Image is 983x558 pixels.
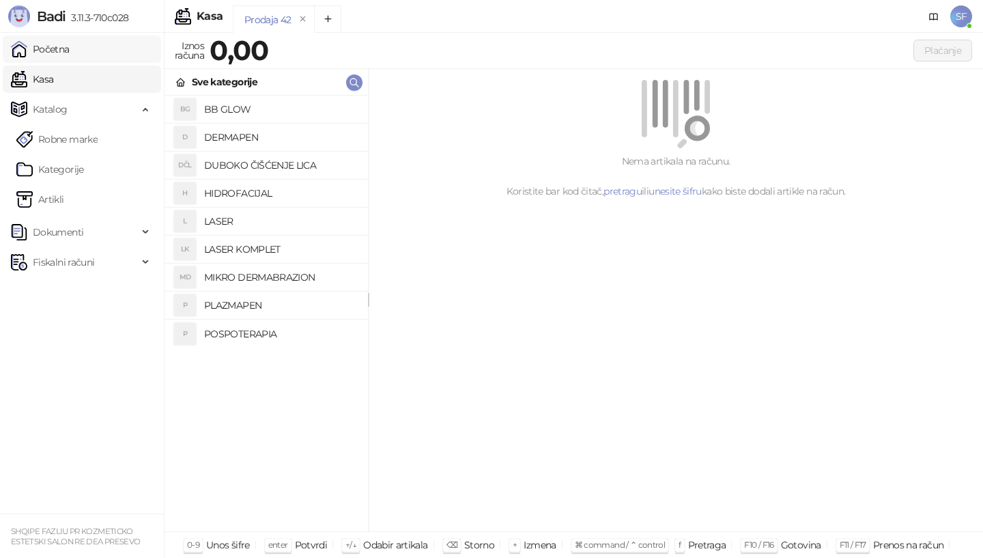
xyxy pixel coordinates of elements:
div: Pretraga [688,536,726,554]
div: L [174,210,196,232]
span: 0-9 [187,540,199,550]
div: P [174,294,196,316]
img: Logo [8,5,30,27]
h4: LASER [204,210,357,232]
span: ↑/↓ [345,540,356,550]
span: SF [950,5,972,27]
div: P [174,323,196,345]
button: remove [294,14,312,25]
button: Add tab [314,5,341,33]
div: Storno [464,536,494,554]
div: Potvrdi [295,536,328,554]
span: F10 / F16 [744,540,773,550]
strong: 0,00 [210,33,268,67]
span: f [679,540,681,550]
h4: LASER KOMPLET [204,238,357,260]
div: Odabir artikala [363,536,427,554]
div: LK [174,238,196,260]
div: Nema artikala na računu. Koristite bar kod čitač, ili kako biste dodali artikle na račun. [385,154,967,199]
button: Plaćanje [913,40,972,61]
div: H [174,182,196,204]
span: ⌫ [446,540,457,550]
h4: MIKRO DERMABRAZION [204,266,357,288]
div: MD [174,266,196,288]
h4: PLAZMAPEN [204,294,357,316]
h4: POSPOTERAPIA [204,323,357,345]
h4: DERMAPEN [204,126,357,148]
a: Kasa [11,66,53,93]
a: unesite šifru [649,185,702,197]
div: Unos šifre [206,536,250,554]
span: enter [268,540,288,550]
div: Kasa [197,11,223,22]
a: Početna [11,36,70,63]
span: Badi [37,8,66,25]
div: grid [165,96,368,531]
span: 3.11.3-710c028 [66,12,128,24]
div: Sve kategorije [192,74,257,89]
small: SHQIPE FAZLIU PR KOZMETICKO ESTETSKI SALON RE DEA PRESEVO [11,527,140,546]
a: pretragu [603,185,642,197]
h4: HIDROFACIJAL [204,182,357,204]
div: DČL [174,154,196,176]
a: Robne marke [16,126,98,153]
div: Prodaja 42 [244,12,291,27]
a: Kategorije [16,156,84,183]
h4: BB GLOW [204,98,357,120]
span: Dokumenti [33,219,83,246]
a: Dokumentacija [923,5,945,27]
div: Gotovina [781,536,821,554]
div: Izmena [524,536,556,554]
span: F11 / F17 [840,540,866,550]
span: Katalog [33,96,68,123]
a: ArtikliArtikli [16,186,64,213]
span: Fiskalni računi [33,249,94,276]
div: D [174,126,196,148]
div: Prenos na račun [873,536,943,554]
div: Iznos računa [172,37,207,64]
h4: DUBOKO ČIŠĆENJE LICA [204,154,357,176]
span: ⌘ command / ⌃ control [575,540,666,550]
div: BG [174,98,196,120]
span: + [513,540,517,550]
